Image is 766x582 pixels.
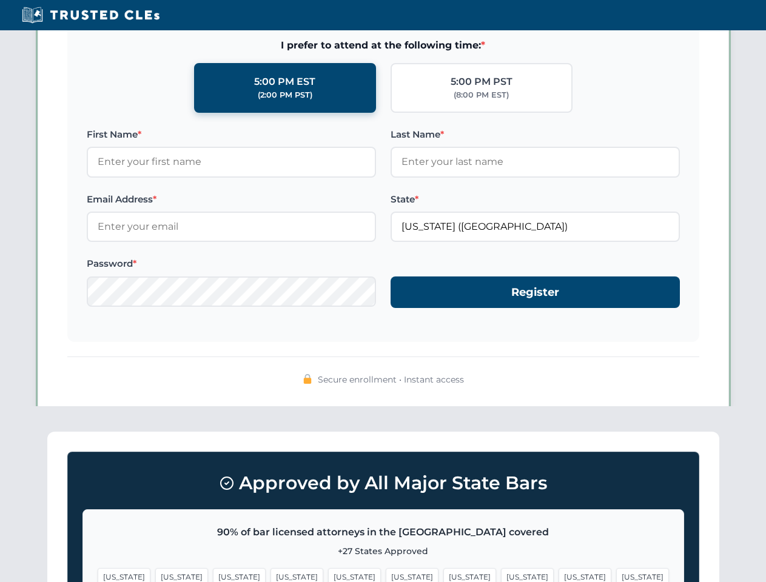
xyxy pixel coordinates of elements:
[87,127,376,142] label: First Name
[18,6,163,24] img: Trusted CLEs
[318,373,464,386] span: Secure enrollment • Instant access
[451,74,512,90] div: 5:00 PM PST
[454,89,509,101] div: (8:00 PM EST)
[98,524,669,540] p: 90% of bar licensed attorneys in the [GEOGRAPHIC_DATA] covered
[391,192,680,207] label: State
[391,147,680,177] input: Enter your last name
[87,192,376,207] label: Email Address
[303,374,312,384] img: 🔒
[87,38,680,53] span: I prefer to attend at the following time:
[98,544,669,558] p: +27 States Approved
[391,127,680,142] label: Last Name
[87,147,376,177] input: Enter your first name
[87,256,376,271] label: Password
[82,467,684,500] h3: Approved by All Major State Bars
[87,212,376,242] input: Enter your email
[391,212,680,242] input: Ohio (OH)
[258,89,312,101] div: (2:00 PM PST)
[391,276,680,309] button: Register
[254,74,315,90] div: 5:00 PM EST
